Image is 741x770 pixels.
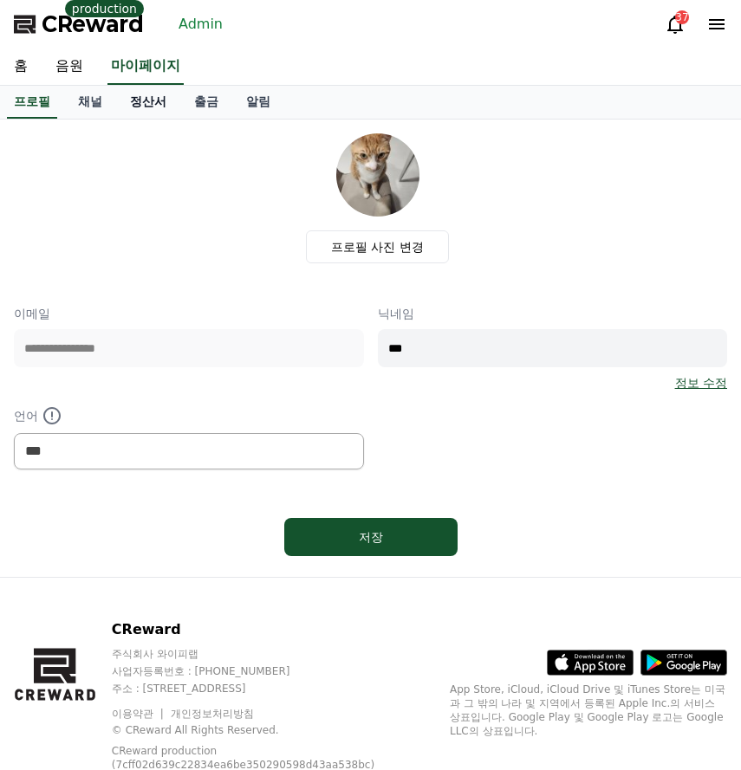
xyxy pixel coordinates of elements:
label: 프로필 사진 변경 [306,230,449,263]
span: CReward [42,10,144,38]
p: CReward [112,619,416,640]
a: 마이페이지 [107,49,184,85]
span: Home [44,575,75,589]
a: 프로필 [7,86,57,119]
a: Messages [114,549,224,592]
span: Messages [144,576,195,590]
p: © CReward All Rights Reserved. [112,723,416,737]
p: 사업자등록번호 : [PHONE_NUMBER] [112,664,416,678]
div: 37 [675,10,689,24]
a: 37 [665,14,686,35]
a: 정산서 [116,86,180,119]
p: 주소 : [STREET_ADDRESS] [112,682,416,696]
a: 출금 [180,86,232,119]
p: 이메일 [14,305,364,322]
a: Settings [224,549,333,592]
p: 주식회사 와이피랩 [112,647,416,661]
a: Home [5,549,114,592]
a: 이용약관 [112,708,166,720]
a: Admin [172,10,230,38]
a: 정보 수정 [675,374,727,391]
a: 음원 [42,49,97,85]
a: 알림 [232,86,284,119]
p: 닉네임 [378,305,728,322]
div: 저장 [319,528,423,546]
p: 언어 [14,405,364,426]
a: 개인정보처리방침 [171,708,254,720]
p: App Store, iCloud, iCloud Drive 및 iTunes Store는 미국과 그 밖의 나라 및 지역에서 등록된 Apple Inc.의 서비스 상표입니다. Goo... [450,683,727,738]
button: 저장 [284,518,458,556]
span: Settings [257,575,299,589]
a: 채널 [64,86,116,119]
a: CReward [14,10,144,38]
img: profile_image [336,133,419,217]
